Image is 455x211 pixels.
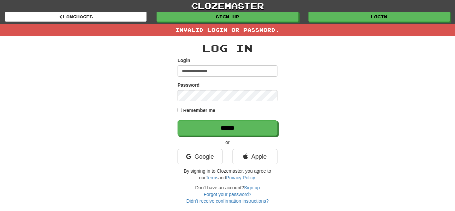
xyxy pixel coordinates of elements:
a: Apple [232,149,277,164]
a: Privacy Policy [226,175,255,180]
label: Remember me [183,107,216,114]
h2: Log In [178,43,277,54]
a: Terms [206,175,218,180]
a: Sign up [244,185,260,190]
p: By signing in to Clozemaster, you agree to our and . [178,168,277,181]
label: Login [178,57,190,64]
p: or [178,139,277,146]
a: Forgot your password? [204,192,251,197]
div: Don't have an account? [178,184,277,204]
a: Languages [5,12,147,22]
label: Password [178,82,200,88]
a: Google [178,149,223,164]
a: Login [308,12,450,22]
a: Didn't receive confirmation instructions? [186,198,268,204]
a: Sign up [157,12,298,22]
